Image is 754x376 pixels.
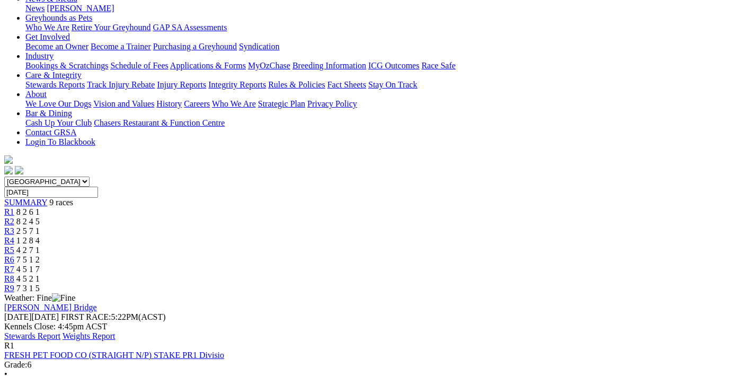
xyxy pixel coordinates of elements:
[4,351,224,360] a: FRESH PET FOOD CO (STRAIGHT N/P) STAKE PR1 Divisio
[25,23,69,32] a: Who We Are
[25,42,750,51] div: Get Involved
[25,90,47,99] a: About
[52,293,75,303] img: Fine
[16,207,40,216] span: 8 2 6 1
[184,99,210,108] a: Careers
[153,23,227,32] a: GAP SA Assessments
[4,155,13,164] img: logo-grsa-white.png
[170,61,246,70] a: Applications & Forms
[49,198,73,207] span: 9 races
[4,265,14,274] a: R7
[16,236,40,245] span: 1 2 8 4
[25,80,750,90] div: Care & Integrity
[4,341,14,350] span: R1
[25,80,85,89] a: Stewards Reports
[72,23,151,32] a: Retire Your Greyhound
[157,80,206,89] a: Injury Reports
[25,42,88,51] a: Become an Owner
[4,312,59,321] span: [DATE]
[16,226,40,235] span: 2 5 7 1
[91,42,151,51] a: Become a Trainer
[25,118,750,128] div: Bar & Dining
[25,32,70,41] a: Get Involved
[16,255,40,264] span: 7 5 1 2
[4,198,47,207] a: SUMMARY
[16,284,40,293] span: 7 3 1 5
[4,166,13,174] img: facebook.svg
[25,118,92,127] a: Cash Up Your Club
[421,61,455,70] a: Race Safe
[156,99,182,108] a: History
[93,99,154,108] a: Vision and Values
[4,303,97,312] a: [PERSON_NAME] Bridge
[47,4,114,13] a: [PERSON_NAME]
[25,23,750,32] div: Greyhounds as Pets
[368,80,417,89] a: Stay On Track
[16,274,40,283] span: 4 5 2 1
[61,312,166,321] span: 5:22PM(ACST)
[25,109,72,118] a: Bar & Dining
[25,51,54,60] a: Industry
[63,331,116,340] a: Weights Report
[94,118,225,127] a: Chasers Restaurant & Function Centre
[4,312,32,321] span: [DATE]
[368,61,419,70] a: ICG Outcomes
[25,99,750,109] div: About
[4,255,14,264] a: R6
[307,99,357,108] a: Privacy Policy
[327,80,366,89] a: Fact Sheets
[248,61,290,70] a: MyOzChase
[268,80,325,89] a: Rules & Policies
[16,217,40,226] span: 8 2 4 5
[16,265,40,274] span: 4 5 1 7
[25,61,108,70] a: Bookings & Scratchings
[25,61,750,71] div: Industry
[4,331,60,340] a: Stewards Report
[4,274,14,283] a: R8
[25,128,76,137] a: Contact GRSA
[25,71,82,80] a: Care & Integrity
[4,360,28,369] span: Grade:
[292,61,366,70] a: Breeding Information
[4,226,14,235] a: R3
[25,4,45,13] a: News
[4,236,14,245] a: R4
[4,187,98,198] input: Select date
[16,246,40,255] span: 4 2 7 1
[208,80,266,89] a: Integrity Reports
[4,207,14,216] a: R1
[25,99,91,108] a: We Love Our Dogs
[4,293,75,302] span: Weather: Fine
[4,360,750,370] div: 6
[4,322,750,331] div: Kennels Close: 4:45pm ACST
[153,42,237,51] a: Purchasing a Greyhound
[212,99,256,108] a: Who We Are
[25,13,92,22] a: Greyhounds as Pets
[239,42,279,51] a: Syndication
[15,166,23,174] img: twitter.svg
[4,284,14,293] a: R9
[25,137,95,146] a: Login To Blackbook
[25,4,750,13] div: News & Media
[258,99,305,108] a: Strategic Plan
[4,246,14,255] a: R5
[61,312,111,321] span: FIRST RACE:
[4,217,14,226] a: R2
[110,61,168,70] a: Schedule of Fees
[87,80,155,89] a: Track Injury Rebate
